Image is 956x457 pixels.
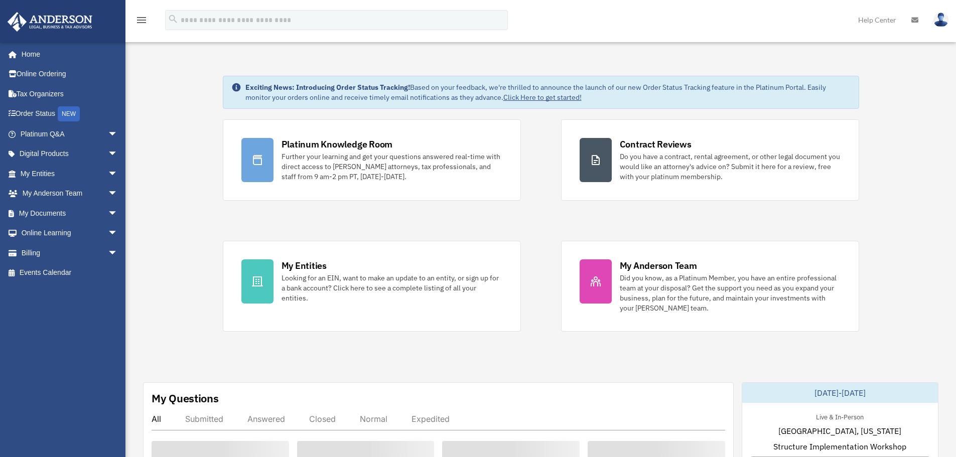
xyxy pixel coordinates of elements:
i: menu [135,14,148,26]
a: My Anderson Team Did you know, as a Platinum Member, you have an entire professional team at your... [561,241,859,332]
a: Click Here to get started! [503,93,582,102]
div: Did you know, as a Platinum Member, you have an entire professional team at your disposal? Get th... [620,273,841,313]
div: [DATE]-[DATE] [742,383,938,403]
div: Further your learning and get your questions answered real-time with direct access to [PERSON_NAM... [282,151,502,182]
a: menu [135,18,148,26]
strong: Exciting News: Introducing Order Status Tracking! [245,83,410,92]
div: Answered [247,414,285,424]
a: Online Learningarrow_drop_down [7,223,133,243]
div: Closed [309,414,336,424]
a: Billingarrow_drop_down [7,243,133,263]
div: My Entities [282,259,327,272]
span: Structure Implementation Workshop [773,440,906,452]
a: Events Calendar [7,263,133,283]
div: All [152,414,161,424]
span: arrow_drop_down [108,203,128,224]
div: Live & In-Person [808,411,872,421]
i: search [168,14,179,25]
div: Based on your feedback, we're thrilled to announce the launch of our new Order Status Tracking fe... [245,82,851,102]
a: My Anderson Teamarrow_drop_down [7,184,133,204]
span: arrow_drop_down [108,164,128,184]
a: Contract Reviews Do you have a contract, rental agreement, or other legal document you would like... [561,119,859,201]
div: Expedited [412,414,450,424]
div: Normal [360,414,387,424]
a: Platinum Knowledge Room Further your learning and get your questions answered real-time with dire... [223,119,521,201]
div: Do you have a contract, rental agreement, or other legal document you would like an attorney's ad... [620,151,841,182]
div: NEW [58,106,80,121]
div: Contract Reviews [620,138,692,150]
a: Digital Productsarrow_drop_down [7,144,133,164]
div: Looking for an EIN, want to make an update to an entity, or sign up for a bank account? Click her... [282,273,502,303]
a: My Entities Looking for an EIN, want to make an update to an entity, or sign up for a bank accoun... [223,241,521,332]
span: [GEOGRAPHIC_DATA], [US_STATE] [778,425,901,437]
div: Submitted [185,414,223,424]
a: Tax Organizers [7,84,133,104]
div: My Questions [152,391,219,406]
a: Order StatusNEW [7,104,133,124]
img: User Pic [933,13,948,27]
span: arrow_drop_down [108,144,128,165]
span: arrow_drop_down [108,184,128,204]
span: arrow_drop_down [108,223,128,244]
a: Home [7,44,128,64]
a: My Documentsarrow_drop_down [7,203,133,223]
a: Platinum Q&Aarrow_drop_down [7,124,133,144]
span: arrow_drop_down [108,124,128,144]
a: My Entitiesarrow_drop_down [7,164,133,184]
a: Online Ordering [7,64,133,84]
div: Platinum Knowledge Room [282,138,393,150]
img: Anderson Advisors Platinum Portal [5,12,95,32]
div: My Anderson Team [620,259,697,272]
span: arrow_drop_down [108,243,128,263]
